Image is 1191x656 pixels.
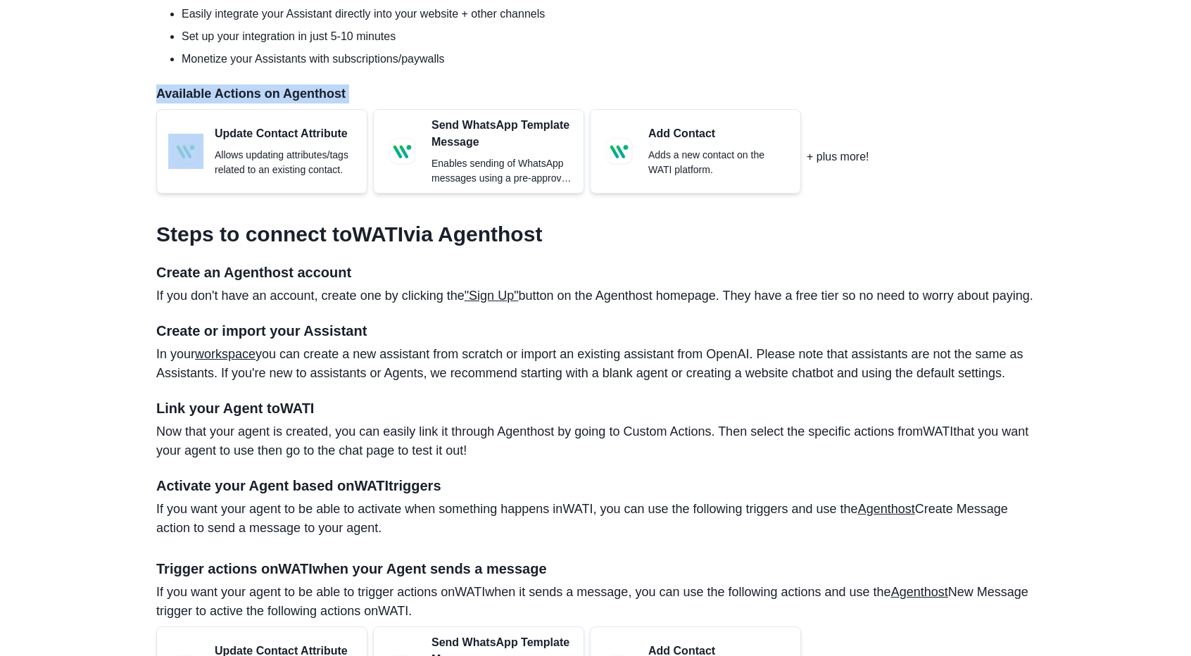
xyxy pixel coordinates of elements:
p: Allows updating attributes/tags related to an existing contact. [215,148,355,177]
p: Available Actions on Agenthost [156,84,1035,103]
h4: Create an Agenthost account [156,264,1035,281]
p: Now that your agent is created, you can easily link it through Agenthost by going to Custom Actio... [156,422,1035,460]
img: WATI logo [385,134,420,169]
p: In your you can create a new assistant from scratch or import an existing assistant from OpenAI. ... [156,345,1035,383]
h4: Trigger actions on WATI when your Agent sends a message [156,560,1035,577]
img: WATI logo [168,134,203,169]
p: Enables sending of WhatsApp messages using a pre-approved template. [431,156,572,186]
img: WATI logo [602,134,637,169]
h4: Link your Agent to WATI [156,400,1035,417]
p: If you want your agent to be able to activate when something happens in WATI , you can use the fo... [156,500,1035,538]
p: Update Contact Attribute [215,125,355,142]
p: Adds a new contact on the WATI platform. [648,148,789,177]
li: Monetize your Assistants with subscriptions/paywalls [182,51,1035,68]
p: If you want your agent to be able to trigger actions on WATI when it sends a message, you can use... [156,583,1035,621]
h3: Steps to connect to WATI via Agenthost [156,222,1035,247]
p: + plus more! [807,149,869,165]
a: workspace [195,347,256,361]
p: If you don't have an account, create one by clicking the button on the Agenthost homepage. They h... [156,286,1035,305]
li: Set up your integration in just 5-10 minutes [182,28,1035,45]
p: Send WhatsApp Template Message [431,117,572,151]
li: Easily integrate your Assistant directly into your website + other channels [182,6,1035,23]
a: "Sign Up" [465,289,519,303]
p: Add Contact [648,125,789,142]
a: Agenthost [858,502,915,516]
h4: Create or import your Assistant [156,322,1035,339]
a: Agenthost [891,585,948,599]
h4: Activate your Agent based on WATI triggers [156,477,1035,494]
